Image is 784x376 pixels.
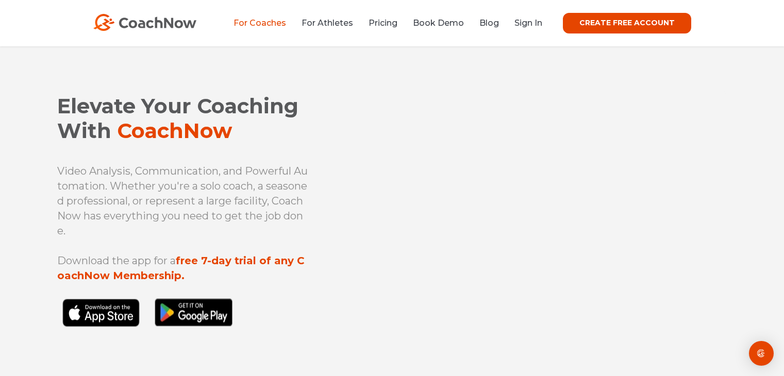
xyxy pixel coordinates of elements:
iframe: YouTube video player [352,109,727,323]
a: Blog [479,18,499,28]
a: Sign In [514,18,542,28]
a: For Coaches [233,18,286,28]
p: Video Analysis, Communication, and Powerful Automation. Whether you're a solo coach, a seasoned p... [57,164,311,238]
img: CoachNow Logo [93,14,196,31]
a: CREATE FREE ACCOUNT [563,13,691,33]
a: For Athletes [302,18,353,28]
div: Open Intercom Messenger [749,341,774,366]
strong: free 7-day trial of any CoachNow Membership. [57,254,305,282]
a: Book Demo [413,18,464,28]
a: Pricing [369,18,397,28]
img: Black Download CoachNow on the App Store Button [57,298,238,350]
p: Download the app for a [57,253,311,283]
